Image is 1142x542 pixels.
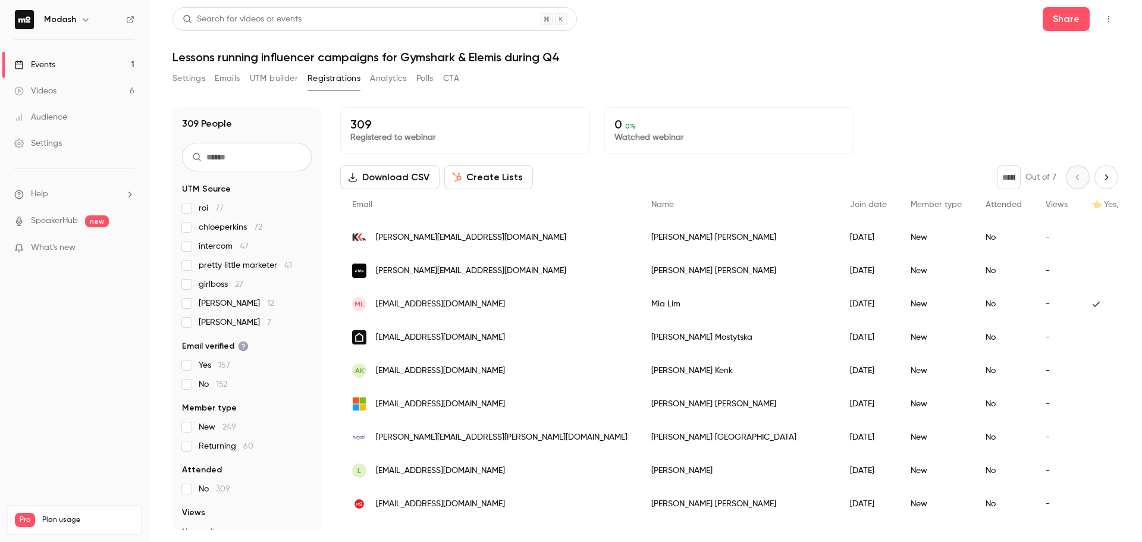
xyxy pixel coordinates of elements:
[974,354,1034,387] div: No
[974,487,1034,521] div: No
[199,221,262,233] span: chloeperkins
[376,431,628,444] span: [PERSON_NAME][EMAIL_ADDRESS][PERSON_NAME][DOMAIN_NAME]
[199,297,274,309] span: [PERSON_NAME]
[376,265,566,277] span: [PERSON_NAME][EMAIL_ADDRESS][DOMAIN_NAME]
[974,454,1034,487] div: No
[974,254,1034,287] div: No
[838,254,899,287] div: [DATE]
[352,200,372,209] span: Email
[1025,171,1056,183] p: Out of 7
[182,340,249,352] span: Email verified
[182,183,231,195] span: UTM Source
[370,69,407,88] button: Analytics
[639,254,838,287] div: [PERSON_NAME] [PERSON_NAME]
[182,507,205,519] span: Views
[240,242,249,250] span: 47
[120,243,134,253] iframe: Noticeable Trigger
[199,421,236,433] span: New
[376,465,505,477] span: [EMAIL_ADDRESS][DOMAIN_NAME]
[14,188,134,200] li: help-dropdown-opener
[376,365,505,377] span: [EMAIL_ADDRESS][DOMAIN_NAME]
[14,111,67,123] div: Audience
[639,487,838,521] div: [PERSON_NAME] [PERSON_NAME]
[1034,387,1080,421] div: -
[267,318,271,327] span: 7
[355,365,364,376] span: AK
[639,454,838,487] div: [PERSON_NAME]
[899,287,974,321] div: New
[986,200,1022,209] span: Attended
[443,69,459,88] button: CTA
[376,231,566,244] span: [PERSON_NAME][EMAIL_ADDRESS][DOMAIN_NAME]
[350,131,580,143] p: Registered to webinar
[352,397,366,411] img: outlook.com
[838,287,899,321] div: [DATE]
[838,421,899,454] div: [DATE]
[199,378,227,390] span: No
[838,321,899,354] div: [DATE]
[974,287,1034,321] div: No
[1034,487,1080,521] div: -
[899,321,974,354] div: New
[639,387,838,421] div: [PERSON_NAME] [PERSON_NAME]
[284,261,292,270] span: 41
[352,497,366,511] img: modash.io
[625,122,636,130] span: 0 %
[614,131,844,143] p: Watched webinar
[974,421,1034,454] div: No
[31,242,76,254] span: What's new
[376,331,505,344] span: [EMAIL_ADDRESS][DOMAIN_NAME]
[974,321,1034,354] div: No
[1034,221,1080,254] div: -
[199,359,230,371] span: Yes
[639,221,838,254] div: [PERSON_NAME] [PERSON_NAME]
[31,188,48,200] span: Help
[838,354,899,387] div: [DATE]
[172,50,1118,64] h1: Lessons running influencer campaigns for Gymshark & Elemis during Q4
[15,513,35,527] span: Pro
[254,223,262,231] span: 72
[352,264,366,278] img: ht-ventures.com
[1034,254,1080,287] div: -
[838,487,899,521] div: [DATE]
[1034,454,1080,487] div: -
[838,387,899,421] div: [DATE]
[376,398,505,411] span: [EMAIL_ADDRESS][DOMAIN_NAME]
[218,361,230,369] span: 157
[215,69,240,88] button: Emails
[199,202,224,214] span: roi
[15,10,34,29] img: Modash
[14,137,62,149] div: Settings
[911,200,962,209] span: Member type
[850,200,887,209] span: Join date
[235,280,243,289] span: 27
[974,387,1034,421] div: No
[1034,421,1080,454] div: -
[31,215,78,227] a: SpeakerHub
[308,69,360,88] button: Registrations
[639,421,838,454] div: [PERSON_NAME] [GEOGRAPHIC_DATA]
[183,13,302,26] div: Search for videos or events
[354,299,364,309] span: ML
[1094,165,1118,189] button: Next page
[216,485,230,493] span: 309
[838,221,899,254] div: [DATE]
[1034,354,1080,387] div: -
[639,321,838,354] div: [PERSON_NAME] Mostytska
[182,526,312,538] p: No results
[376,298,505,311] span: [EMAIL_ADDRESS][DOMAIN_NAME]
[250,69,298,88] button: UTM builder
[357,465,361,476] span: L
[222,423,236,431] span: 249
[199,440,253,452] span: Returning
[216,380,227,389] span: 152
[267,299,274,308] span: 12
[838,454,899,487] div: [DATE]
[199,240,249,252] span: intercom
[899,254,974,287] div: New
[199,483,230,495] span: No
[182,464,222,476] span: Attended
[352,430,366,444] img: kaplan.co.uk
[350,117,580,131] p: 309
[899,421,974,454] div: New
